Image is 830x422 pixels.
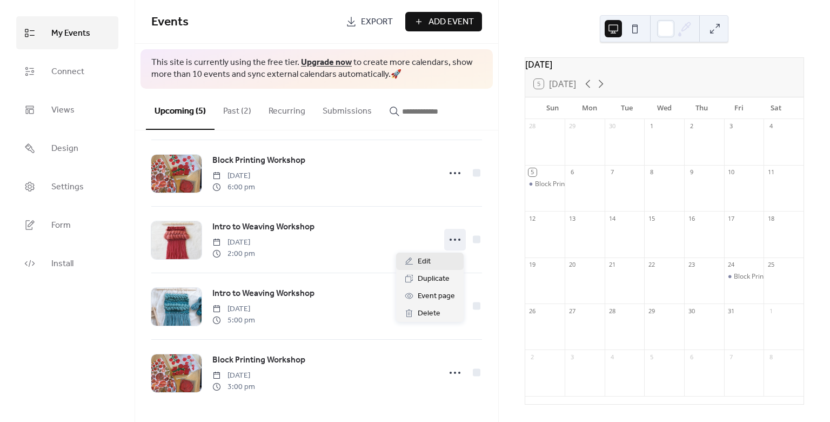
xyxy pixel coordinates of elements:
div: 1 [647,122,655,130]
div: Sun [534,97,571,119]
span: Events [151,10,189,34]
span: Intro to Weaving Workshop [212,221,314,234]
div: 3 [727,122,735,130]
div: 8 [647,168,655,176]
span: Block Printing Workshop [212,354,305,367]
a: Design [16,131,118,164]
a: Export [338,12,401,31]
div: Sat [758,97,795,119]
div: 29 [647,307,655,315]
div: 17 [727,214,735,222]
div: 4 [767,122,775,130]
div: 9 [687,168,695,176]
div: 31 [727,307,735,315]
span: Views [51,102,75,118]
div: 30 [687,307,695,315]
div: Wed [646,97,683,119]
div: 22 [647,261,655,269]
a: Intro to Weaving Workshop [212,220,314,234]
div: Block Printing Workshop [525,180,565,189]
div: 8 [767,353,775,361]
a: Settings [16,170,118,203]
span: Connect [51,63,84,80]
div: 11 [767,168,775,176]
div: 7 [727,353,735,361]
div: 3 [568,353,576,361]
span: 6:00 pm [212,182,255,193]
button: Add Event [405,12,482,31]
div: 14 [608,214,616,222]
a: Intro to Weaving Workshop [212,287,314,301]
span: 5:00 pm [212,315,255,326]
div: Block Printing Workshop [535,180,608,189]
div: 27 [568,307,576,315]
span: Duplicate [418,273,450,286]
div: 10 [727,168,735,176]
div: Block Printing Workshop [734,272,807,281]
div: Mon [571,97,608,119]
a: Block Printing Workshop [212,154,305,168]
span: Block Printing Workshop [212,154,305,167]
span: This site is currently using the free tier. to create more calendars, show more than 10 events an... [151,57,482,81]
div: 5 [528,168,537,176]
div: 24 [727,261,735,269]
div: Thu [683,97,720,119]
a: Install [16,247,118,280]
div: Tue [608,97,646,119]
span: Export [361,16,393,29]
div: 21 [608,261,616,269]
div: 28 [608,307,616,315]
div: 7 [608,168,616,176]
span: Intro to Weaving Workshop [212,287,314,300]
div: 6 [568,168,576,176]
div: 29 [568,122,576,130]
span: Settings [51,179,84,195]
div: 18 [767,214,775,222]
div: 23 [687,261,695,269]
span: [DATE] [212,304,255,315]
a: Connect [16,55,118,88]
span: Install [51,255,73,272]
a: My Events [16,16,118,49]
div: 26 [528,307,537,315]
span: Form [51,217,71,234]
a: Block Printing Workshop [212,353,305,367]
div: 13 [568,214,576,222]
div: 12 [528,214,537,222]
div: Fri [720,97,758,119]
div: 6 [687,353,695,361]
span: [DATE] [212,237,255,248]
span: [DATE] [212,370,255,381]
button: Recurring [260,89,314,129]
div: 20 [568,261,576,269]
span: Design [51,140,78,157]
button: Submissions [314,89,380,129]
div: 1 [767,307,775,315]
span: Delete [418,307,440,320]
span: 2:00 pm [212,248,255,260]
a: Form [16,208,118,241]
span: 3:00 pm [212,381,255,393]
a: Upgrade now [301,54,352,71]
span: Edit [418,255,431,268]
div: 30 [608,122,616,130]
button: Upcoming (5) [146,89,215,130]
div: 2 [687,122,695,130]
a: Views [16,93,118,126]
div: 5 [647,353,655,361]
div: 2 [528,353,537,361]
span: My Events [51,25,90,42]
span: Add Event [429,16,474,29]
div: 25 [767,261,775,269]
div: 28 [528,122,537,130]
div: Block Printing Workshop [724,272,764,281]
div: 15 [647,214,655,222]
div: 19 [528,261,537,269]
span: Event page [418,290,455,303]
div: [DATE] [525,58,804,71]
div: 16 [687,214,695,222]
button: Past (2) [215,89,260,129]
div: 4 [608,353,616,361]
span: [DATE] [212,170,255,182]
